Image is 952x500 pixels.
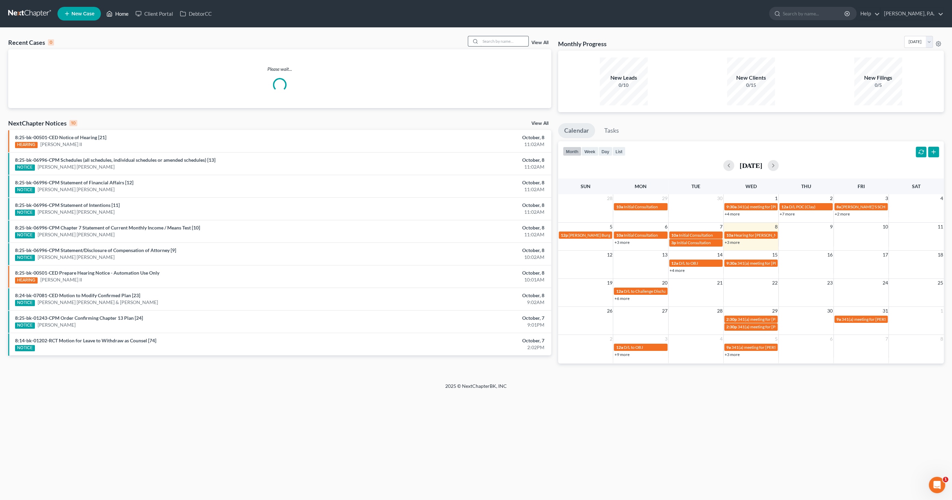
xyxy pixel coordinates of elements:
[829,335,833,343] span: 6
[372,141,544,148] div: 11:02AM
[881,8,943,20] a: [PERSON_NAME], P.A.
[940,307,944,315] span: 1
[854,82,902,89] div: 0/5
[103,8,132,20] a: Home
[15,292,140,298] a: 8:24-bk-07081-CED Motion to Modify Confirmed Plan [23]
[882,223,888,231] span: 10
[15,323,35,329] div: NOTICE
[858,183,865,189] span: Fri
[598,147,612,156] button: day
[716,251,723,259] span: 14
[372,344,544,351] div: 2:02PM
[38,299,158,306] a: [PERSON_NAME] [PERSON_NAME] & [PERSON_NAME]
[372,254,544,261] div: 10:02AM
[531,121,548,126] a: View All
[884,335,888,343] span: 7
[40,276,82,283] a: [PERSON_NAME] II
[774,194,778,202] span: 1
[725,211,740,216] a: +4 more
[716,194,723,202] span: 30
[671,240,676,245] span: 3p
[882,279,888,287] span: 24
[940,194,944,202] span: 4
[15,232,35,238] div: NOTICE
[738,324,840,329] span: 341(a) meeting for [PERSON_NAME] & [PERSON_NAME]
[15,247,176,253] a: 8:25-bk-06996-CPM Statement/Disclosure of Compensation of Attorney [9]
[781,204,788,209] span: 12a
[480,36,528,46] input: Search by name...
[581,183,591,189] span: Sun
[616,345,623,350] span: 12a
[726,317,737,322] span: 2:30p
[600,82,648,89] div: 0/10
[372,224,544,231] div: October, 8
[801,183,811,189] span: Thu
[884,194,888,202] span: 3
[737,261,803,266] span: 341(a) meeting for [PERSON_NAME]
[15,142,38,148] div: HEARING
[738,317,840,322] span: 341(a) meeting for [PERSON_NAME] & [PERSON_NAME]
[771,307,778,315] span: 29
[558,123,595,138] a: Calendar
[15,277,38,284] div: HEARING
[937,279,944,287] span: 25
[561,233,568,238] span: 12p
[372,337,544,344] div: October, 7
[372,321,544,328] div: 9:01PM
[937,251,944,259] span: 18
[569,233,628,238] span: [PERSON_NAME] Burgers at Elks
[132,8,176,20] a: Client Portal
[616,233,623,238] span: 10a
[614,240,629,245] a: +3 more
[664,223,668,231] span: 6
[661,194,668,202] span: 29
[71,11,94,16] span: New Case
[40,141,82,148] a: [PERSON_NAME] II
[774,223,778,231] span: 8
[716,307,723,315] span: 28
[15,134,106,140] a: 8:25-bk-00501-CED Notice of Hearing [21]
[531,40,548,45] a: View All
[670,268,685,273] a: +4 more
[726,204,737,209] span: 9:30a
[661,307,668,315] span: 27
[614,296,629,301] a: +6 more
[623,233,658,238] span: Initial Consultation
[598,123,625,138] a: Tasks
[929,477,945,493] iframe: Intercom live chat
[372,202,544,209] div: October, 8
[372,163,544,170] div: 11:02AM
[15,157,215,163] a: 8:25-bk-06996-CPM Schedules (all schedules, individual schedules or amended schedules) [13]
[609,335,613,343] span: 2
[176,8,215,20] a: DebtorCC
[691,183,700,189] span: Tue
[780,211,795,216] a: +7 more
[8,66,551,73] p: Please wait...
[372,269,544,276] div: October, 8
[15,202,120,208] a: 8:25-bk-06996-CPM Statement of Intentions [11]
[827,307,833,315] span: 30
[912,183,921,189] span: Sat
[882,251,888,259] span: 17
[15,255,35,261] div: NOTICE
[15,300,35,306] div: NOTICE
[829,194,833,202] span: 2
[836,317,841,322] span: 9a
[372,247,544,254] div: October, 8
[623,289,694,294] span: D/L to Challenge Dischargeability (Clay)
[372,179,544,186] div: October, 8
[789,204,816,209] span: D/L POC (Clay)
[726,233,733,238] span: 10a
[38,163,115,170] a: [PERSON_NAME] [PERSON_NAME]
[69,120,77,126] div: 10
[719,335,723,343] span: 4
[679,261,698,266] span: D/L to OBJ
[771,279,778,287] span: 22
[842,317,940,322] span: 341(a) meeting for [PERSON_NAME] [PERSON_NAME]
[745,183,756,189] span: Wed
[8,38,54,47] div: Recent Cases
[38,186,115,193] a: [PERSON_NAME] [PERSON_NAME]
[372,315,544,321] div: October, 7
[612,147,625,156] button: list
[38,321,76,328] a: [PERSON_NAME]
